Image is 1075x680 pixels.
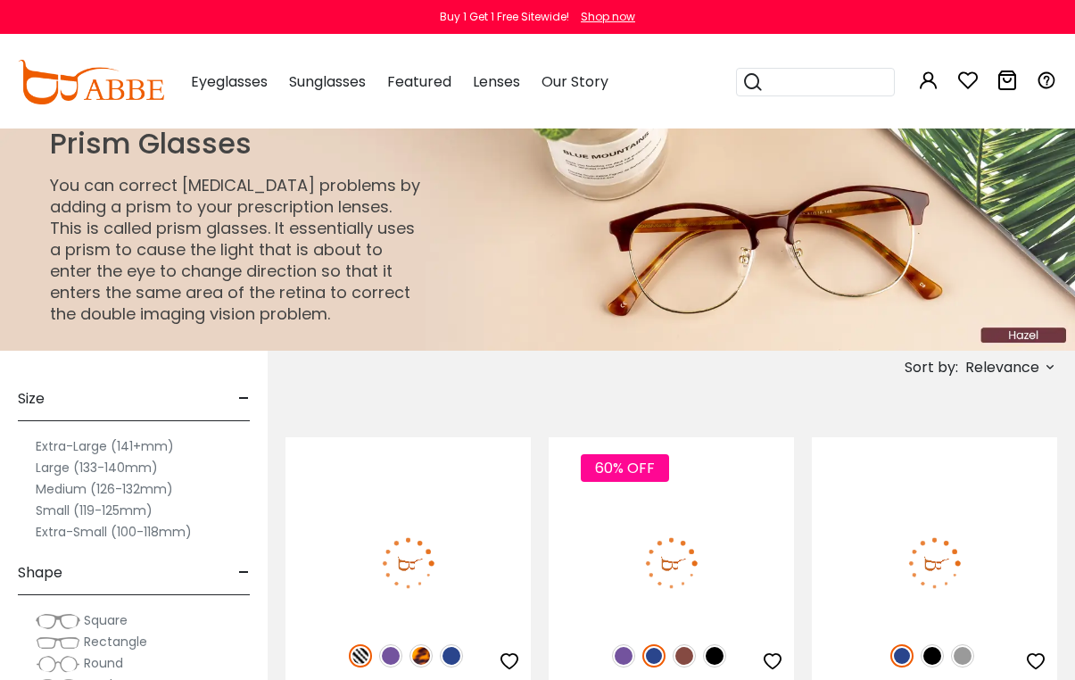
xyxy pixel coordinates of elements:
[951,644,974,668] img: Gray
[289,71,366,92] span: Sunglasses
[379,644,402,668] img: Purple
[905,357,958,377] span: Sort by:
[36,457,158,478] label: Large (133-140mm)
[921,644,944,668] img: Black
[36,521,192,543] label: Extra-Small (100-118mm)
[191,71,268,92] span: Eyeglasses
[673,644,696,668] img: Brown
[238,551,250,594] span: -
[549,502,794,624] img: Blue Hannah - Acetate ,Universal Bridge Fit
[36,478,173,500] label: Medium (126-132mm)
[440,9,569,25] div: Buy 1 Get 1 Free Sitewide!
[703,644,726,668] img: Black
[18,551,62,594] span: Shape
[890,644,914,668] img: Blue
[84,633,147,651] span: Rectangle
[581,9,635,25] div: Shop now
[542,71,608,92] span: Our Story
[440,644,463,668] img: Blue
[409,644,433,668] img: Leopard
[387,71,451,92] span: Featured
[18,377,45,420] span: Size
[812,502,1057,624] img: Blue Aurora - Acetate ,Fashion
[349,644,372,668] img: Pattern
[50,175,423,325] p: You can correct [MEDICAL_DATA] problems by adding a prism to your prescription lenses. This is ca...
[642,644,666,668] img: Blue
[50,127,423,161] h1: Prism Glasses
[36,612,80,630] img: Square.png
[36,634,80,651] img: Rectangle.png
[572,9,635,24] a: Shop now
[612,644,635,668] img: Purple
[18,60,164,104] img: abbeglasses.com
[473,71,520,92] span: Lenses
[238,377,250,420] span: -
[84,654,123,672] span: Round
[36,655,80,673] img: Round.png
[581,454,669,482] span: 60% OFF
[965,352,1039,384] span: Relevance
[36,500,153,521] label: Small (119-125mm)
[285,502,531,624] img: Pattern Elena - Acetate ,Universal Bridge Fit
[84,611,128,629] span: Square
[36,435,174,457] label: Extra-Large (141+mm)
